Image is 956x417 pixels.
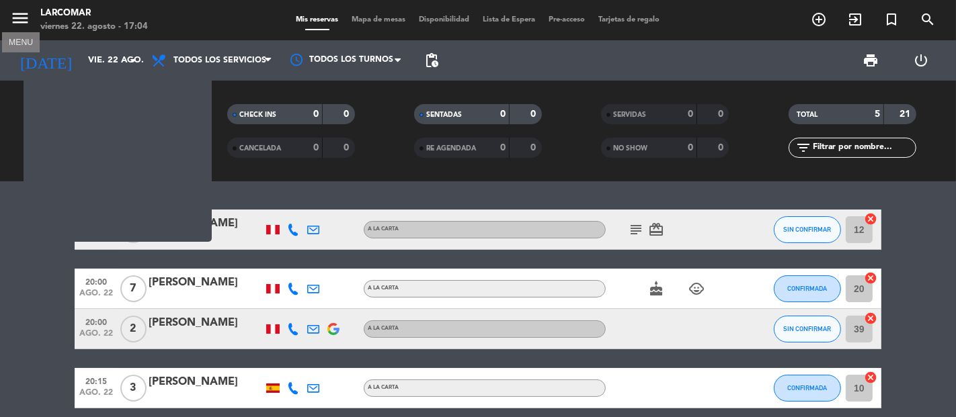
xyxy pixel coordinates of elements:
[79,373,113,388] span: 20:15
[368,326,399,331] span: A la carta
[788,285,828,292] span: CONFIRMADA
[426,111,462,118] span: SENTADAS
[79,314,113,329] span: 20:00
[151,107,165,117] strong: 21
[864,212,877,226] i: cancel
[126,107,131,117] strong: 5
[344,143,352,152] strong: 0
[426,145,476,152] span: RE AGENDADA
[784,226,832,233] span: SIN CONFIRMAR
[628,222,644,238] i: subject
[531,109,539,119] strong: 0
[774,216,841,243] button: SIN CONFIRMAR
[811,11,827,28] i: add_circle_outline
[718,109,726,119] strong: 0
[346,16,413,24] span: Mapa de mesas
[613,111,646,118] span: SERVIDAS
[79,289,113,304] span: ago. 22
[863,52,879,68] span: print
[120,216,147,243] span: 2
[368,285,399,291] span: A la carta
[48,130,94,137] span: CONFIRMADA
[173,56,266,65] span: Todos los servicios
[718,143,726,152] strong: 0
[120,275,147,302] span: 7
[239,145,281,152] span: CANCELADA
[2,36,40,48] div: MENU
[79,273,113,289] span: 20:00
[149,373,263,391] div: [PERSON_NAME]
[368,385,399,390] span: A la carta
[79,329,113,344] span: ago. 22
[788,384,828,391] span: CONFIRMADA
[10,46,81,75] i: [DATE]
[613,145,647,152] span: NO SHOW
[847,11,863,28] i: exit_to_app
[79,388,113,404] span: ago. 22
[688,281,705,297] i: child_care
[811,140,916,155] input: Filtrar por nombre...
[149,215,263,232] div: [PERSON_NAME]
[688,143,693,152] strong: 0
[500,109,506,119] strong: 0
[795,140,811,156] i: filter_list
[500,143,506,152] strong: 0
[149,314,263,332] div: [PERSON_NAME]
[327,323,340,335] img: google-logo.png
[797,111,818,118] span: TOTAL
[900,109,913,119] strong: 21
[774,375,841,402] button: CONFIRMADA
[648,281,664,297] i: cake
[774,316,841,342] button: SIN CONFIRMAR
[896,40,947,81] div: LOG OUT
[120,316,147,342] span: 2
[424,52,440,68] span: pending_actions
[688,109,693,119] strong: 0
[920,11,936,28] i: search
[864,312,877,325] i: cancel
[913,52,929,68] i: power_settings_new
[875,109,880,119] strong: 5
[151,128,165,138] strong: 10
[313,143,319,152] strong: 0
[864,371,877,384] i: cancel
[79,214,113,230] span: 12:30
[648,222,664,238] i: card_giftcard
[774,275,841,302] button: CONFIRMADA
[40,7,148,20] div: Larcomar
[125,52,141,68] i: arrow_drop_down
[784,325,832,332] span: SIN CONFIRMAR
[151,144,165,153] strong: 11
[864,271,877,285] i: cancel
[40,20,148,34] div: viernes 22. agosto - 17:04
[239,111,276,118] span: CHECK INS
[10,8,30,28] i: menu
[149,274,263,291] div: [PERSON_NAME]
[48,109,91,116] span: RESERVADAS
[10,8,30,33] button: menu
[368,226,399,232] span: A la carta
[592,16,667,24] span: Tarjetas de regalo
[126,144,131,153] strong: 3
[290,16,346,24] span: Mis reservas
[313,109,319,119] strong: 0
[126,128,131,138] strong: 2
[413,16,477,24] span: Disponibilidad
[543,16,592,24] span: Pre-acceso
[883,11,900,28] i: turned_in_not
[344,109,352,119] strong: 0
[48,146,102,152] span: SIN CONFIRMAR
[120,375,147,402] span: 3
[79,230,113,245] span: ago. 22
[477,16,543,24] span: Lista de Espera
[531,143,539,152] strong: 0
